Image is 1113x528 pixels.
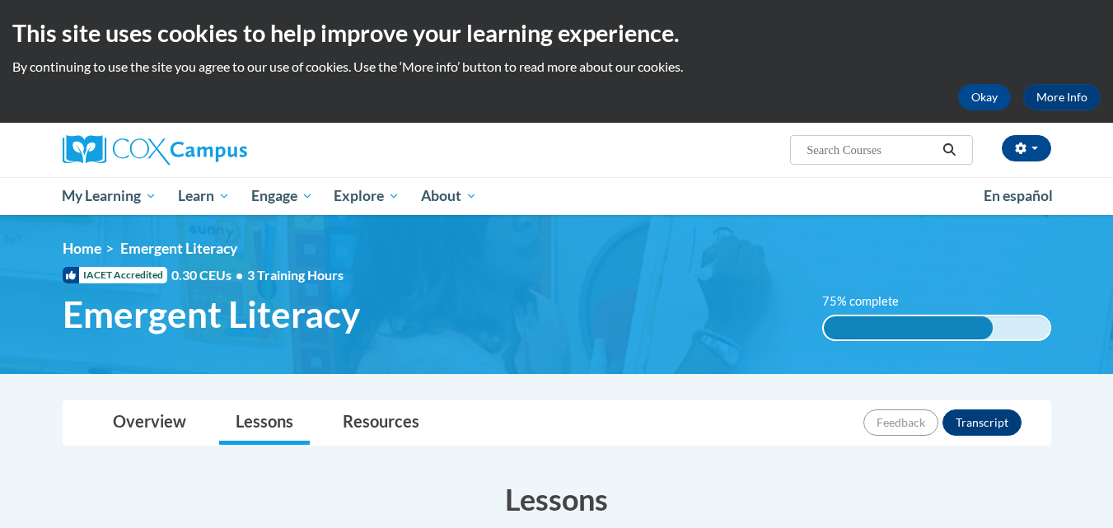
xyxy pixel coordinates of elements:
[326,401,436,445] a: Resources
[63,135,247,165] img: Cox Campus
[323,177,410,215] a: Explore
[241,177,324,215] a: Engage
[822,292,917,311] label: 75% complete
[942,409,1022,436] button: Transcript
[863,409,938,436] button: Feedback
[63,135,376,165] a: Cox Campus
[824,316,993,339] div: 75% complete
[219,401,310,445] a: Lessons
[63,267,167,283] span: IACET Accredited
[167,177,241,215] a: Learn
[236,267,243,283] span: •
[63,240,101,257] a: Home
[247,267,344,283] span: 3 Training Hours
[171,266,247,284] span: 0.30 CEUs
[251,186,313,206] span: Engage
[334,186,400,206] span: Explore
[421,186,477,206] span: About
[937,140,961,160] button: Search
[958,84,1011,110] button: Okay
[984,187,1053,204] span: En español
[410,177,488,215] a: About
[1002,135,1051,161] button: Account Settings
[52,177,168,215] a: My Learning
[1023,84,1101,110] a: More Info
[38,177,1076,215] div: Main menu
[12,58,1101,76] p: By continuing to use the site you agree to our use of cookies. Use the ‘More info’ button to read...
[12,16,1101,49] h2: This site uses cookies to help improve your learning experience.
[63,292,360,336] span: Emergent Literacy
[120,240,237,257] span: Emergent Literacy
[178,186,230,206] span: Learn
[63,479,1051,520] h3: Lessons
[973,179,1064,213] a: En español
[62,186,157,206] span: My Learning
[96,401,203,445] a: Overview
[805,140,937,160] input: Search Courses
